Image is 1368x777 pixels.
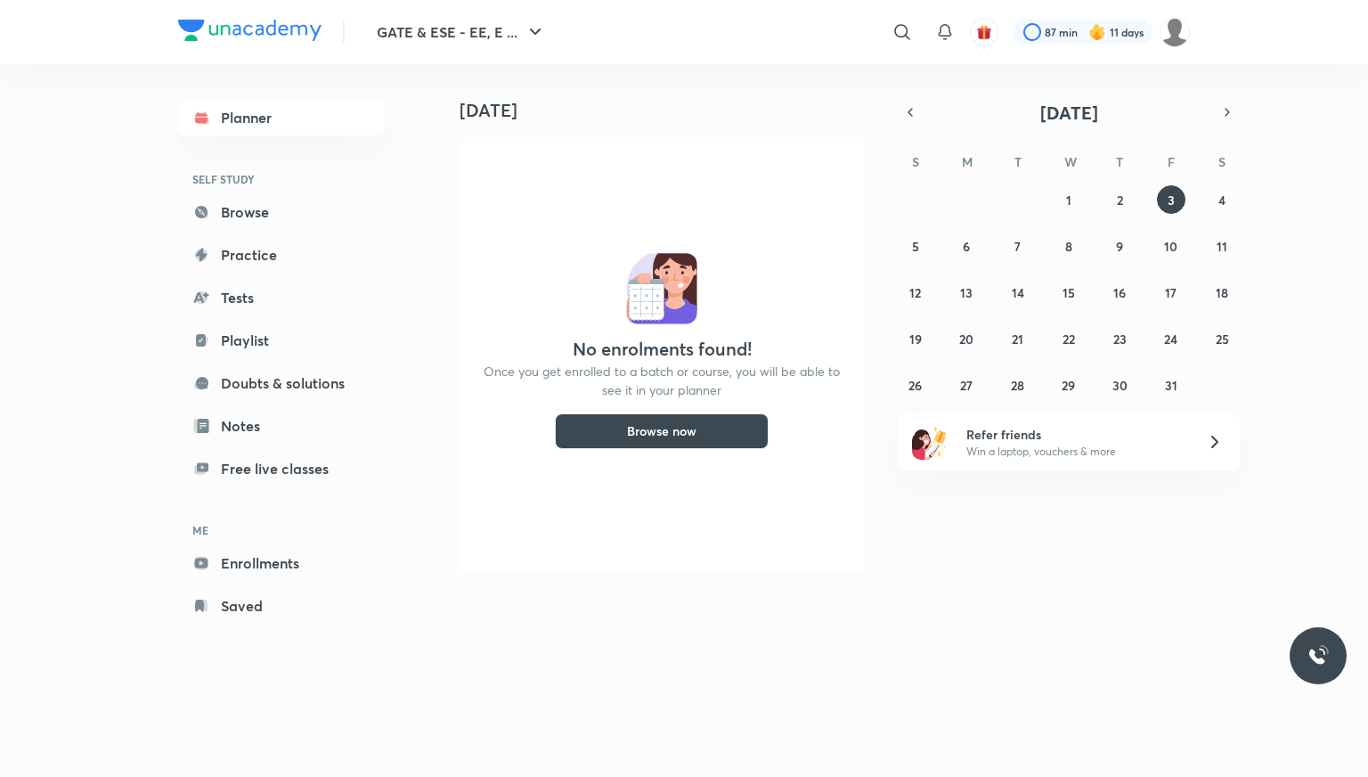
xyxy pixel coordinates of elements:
[178,194,385,230] a: Browse
[1063,331,1075,348] abbr: October 22, 2025
[1113,331,1127,348] abbr: October 23, 2025
[366,14,557,50] button: GATE & ESE - EE, E ...
[908,377,922,394] abbr: October 26, 2025
[178,323,385,358] a: Playlist
[1160,17,1190,47] img: Rahul KD
[1088,23,1106,41] img: streak
[1307,645,1329,667] img: ttu
[1164,238,1177,255] abbr: October 10, 2025
[555,413,769,449] button: Browse now
[1105,278,1134,307] button: October 16, 2025
[1105,232,1134,260] button: October 9, 2025
[966,425,1185,444] h6: Refer friends
[1217,238,1227,255] abbr: October 11, 2025
[1208,324,1236,353] button: October 25, 2025
[901,232,930,260] button: October 5, 2025
[1157,324,1185,353] button: October 24, 2025
[1004,232,1032,260] button: October 7, 2025
[178,20,322,45] a: Company Logo
[1066,192,1071,209] abbr: October 1, 2025
[1168,192,1175,209] abbr: October 3, 2025
[1054,185,1083,214] button: October 1, 2025
[962,153,973,170] abbr: Monday
[1216,284,1228,301] abbr: October 18, 2025
[178,20,322,41] img: Company Logo
[923,100,1215,125] button: [DATE]
[1063,284,1075,301] abbr: October 15, 2025
[952,324,981,353] button: October 20, 2025
[1062,377,1075,394] abbr: October 29, 2025
[1105,371,1134,399] button: October 30, 2025
[912,238,919,255] abbr: October 5, 2025
[1064,153,1077,170] abbr: Wednesday
[1165,377,1177,394] abbr: October 31, 2025
[970,18,998,46] button: avatar
[1157,232,1185,260] button: October 10, 2025
[1112,377,1128,394] abbr: October 30, 2025
[1054,232,1083,260] button: October 8, 2025
[912,153,919,170] abbr: Sunday
[901,371,930,399] button: October 26, 2025
[178,280,385,315] a: Tests
[1004,324,1032,353] button: October 21, 2025
[1105,185,1134,214] button: October 2, 2025
[901,278,930,307] button: October 12, 2025
[626,253,697,324] img: No events
[1113,284,1126,301] abbr: October 16, 2025
[460,100,878,121] h4: [DATE]
[1014,153,1022,170] abbr: Tuesday
[909,331,922,348] abbr: October 19, 2025
[1012,284,1024,301] abbr: October 14, 2025
[1208,232,1236,260] button: October 11, 2025
[1116,153,1123,170] abbr: Thursday
[912,424,948,460] img: referral
[960,284,973,301] abbr: October 13, 2025
[1218,153,1225,170] abbr: Saturday
[1011,377,1024,394] abbr: October 28, 2025
[178,588,385,624] a: Saved
[1117,192,1123,209] abbr: October 2, 2025
[1208,278,1236,307] button: October 18, 2025
[901,324,930,353] button: October 19, 2025
[178,237,385,273] a: Practice
[178,100,385,135] a: Planner
[1004,371,1032,399] button: October 28, 2025
[952,371,981,399] button: October 27, 2025
[178,451,385,487] a: Free live classes
[963,238,970,255] abbr: October 6, 2025
[909,284,921,301] abbr: October 12, 2025
[1218,192,1225,209] abbr: October 4, 2025
[1040,101,1098,125] span: [DATE]
[1116,238,1123,255] abbr: October 9, 2025
[976,24,992,40] img: avatar
[481,362,843,399] p: Once you get enrolled to a batch or course, you will be able to see it in your planner
[1054,278,1083,307] button: October 15, 2025
[1157,278,1185,307] button: October 17, 2025
[1157,185,1185,214] button: October 3, 2025
[960,377,973,394] abbr: October 27, 2025
[959,331,973,348] abbr: October 20, 2025
[178,408,385,444] a: Notes
[1216,331,1229,348] abbr: October 25, 2025
[1157,371,1185,399] button: October 31, 2025
[178,545,385,581] a: Enrollments
[1054,324,1083,353] button: October 22, 2025
[178,515,385,545] h6: ME
[1054,371,1083,399] button: October 29, 2025
[178,365,385,401] a: Doubts & solutions
[1105,324,1134,353] button: October 23, 2025
[952,278,981,307] button: October 13, 2025
[1014,238,1021,255] abbr: October 7, 2025
[573,339,752,360] h4: No enrolments found!
[1168,153,1175,170] abbr: Friday
[1208,185,1236,214] button: October 4, 2025
[966,444,1185,460] p: Win a laptop, vouchers & more
[178,164,385,194] h6: SELF STUDY
[1164,331,1177,348] abbr: October 24, 2025
[1165,284,1177,301] abbr: October 17, 2025
[1004,278,1032,307] button: October 14, 2025
[1012,331,1023,348] abbr: October 21, 2025
[952,232,981,260] button: October 6, 2025
[1065,238,1072,255] abbr: October 8, 2025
